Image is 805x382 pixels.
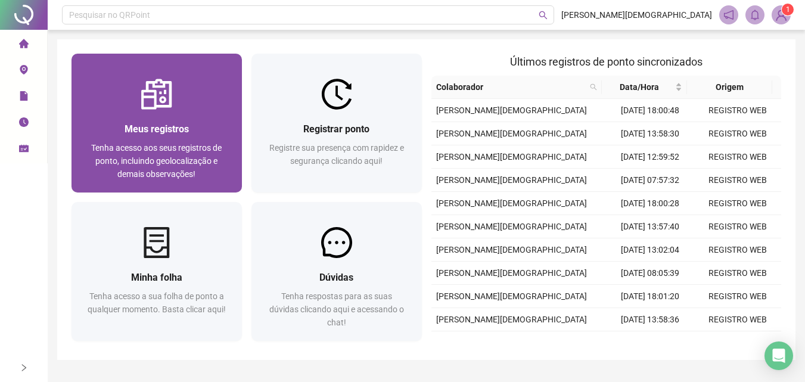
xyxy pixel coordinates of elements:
[72,54,242,192] a: Meus registrosTenha acesso aos seus registros de ponto, incluindo geolocalização e demais observa...
[269,291,404,327] span: Tenha respostas para as suas dúvidas clicando aqui e acessando o chat!
[694,285,781,308] td: REGISTRO WEB
[606,285,694,308] td: [DATE] 18:01:20
[588,78,599,96] span: search
[436,291,587,301] span: [PERSON_NAME][DEMOGRAPHIC_DATA]
[436,175,587,185] span: [PERSON_NAME][DEMOGRAPHIC_DATA]
[694,238,781,262] td: REGISTRO WEB
[436,198,587,208] span: [PERSON_NAME][DEMOGRAPHIC_DATA]
[19,138,29,162] span: schedule
[694,308,781,331] td: REGISTRO WEB
[436,222,587,231] span: [PERSON_NAME][DEMOGRAPHIC_DATA]
[687,76,772,99] th: Origem
[561,8,712,21] span: [PERSON_NAME][DEMOGRAPHIC_DATA]
[606,262,694,285] td: [DATE] 08:05:39
[606,308,694,331] td: [DATE] 13:58:36
[19,33,29,57] span: home
[88,291,226,314] span: Tenha acesso a sua folha de ponto a qualquer momento. Basta clicar aqui!
[269,143,404,166] span: Registre sua presença com rapidez e segurança clicando aqui!
[786,5,790,14] span: 1
[606,215,694,238] td: [DATE] 13:57:40
[764,341,793,370] div: Open Intercom Messenger
[20,364,28,372] span: right
[606,238,694,262] td: [DATE] 13:02:04
[19,60,29,83] span: environment
[694,262,781,285] td: REGISTRO WEB
[606,122,694,145] td: [DATE] 13:58:30
[251,54,422,192] a: Registrar pontoRegistre sua presença com rapidez e segurança clicando aqui!
[607,80,673,94] span: Data/Hora
[606,145,694,169] td: [DATE] 12:59:52
[510,55,703,68] span: Últimos registros de ponto sincronizados
[19,112,29,136] span: clock-circle
[436,80,585,94] span: Colaborador
[590,83,597,91] span: search
[694,192,781,215] td: REGISTRO WEB
[436,105,587,115] span: [PERSON_NAME][DEMOGRAPHIC_DATA]
[772,6,790,24] img: 91962
[303,123,369,135] span: Registrar ponto
[91,143,222,179] span: Tenha acesso aos seus registros de ponto, incluindo geolocalização e demais observações!
[436,315,587,324] span: [PERSON_NAME][DEMOGRAPHIC_DATA]
[436,129,587,138] span: [PERSON_NAME][DEMOGRAPHIC_DATA]
[539,11,548,20] span: search
[750,10,760,20] span: bell
[694,331,781,355] td: REGISTRO WEB
[72,202,242,341] a: Minha folhaTenha acesso a sua folha de ponto a qualquer momento. Basta clicar aqui!
[436,268,587,278] span: [PERSON_NAME][DEMOGRAPHIC_DATA]
[694,145,781,169] td: REGISTRO WEB
[602,76,687,99] th: Data/Hora
[694,169,781,192] td: REGISTRO WEB
[436,152,587,162] span: [PERSON_NAME][DEMOGRAPHIC_DATA]
[606,169,694,192] td: [DATE] 07:57:32
[606,331,694,355] td: [DATE] 13:01:41
[694,215,781,238] td: REGISTRO WEB
[606,99,694,122] td: [DATE] 18:00:48
[723,10,734,20] span: notification
[606,192,694,215] td: [DATE] 18:00:28
[251,202,422,341] a: DúvidasTenha respostas para as suas dúvidas clicando aqui e acessando o chat!
[125,123,189,135] span: Meus registros
[19,86,29,110] span: file
[694,122,781,145] td: REGISTRO WEB
[319,272,353,283] span: Dúvidas
[436,245,587,254] span: [PERSON_NAME][DEMOGRAPHIC_DATA]
[131,272,182,283] span: Minha folha
[782,4,794,15] sup: Atualize o seu contato no menu Meus Dados
[694,99,781,122] td: REGISTRO WEB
